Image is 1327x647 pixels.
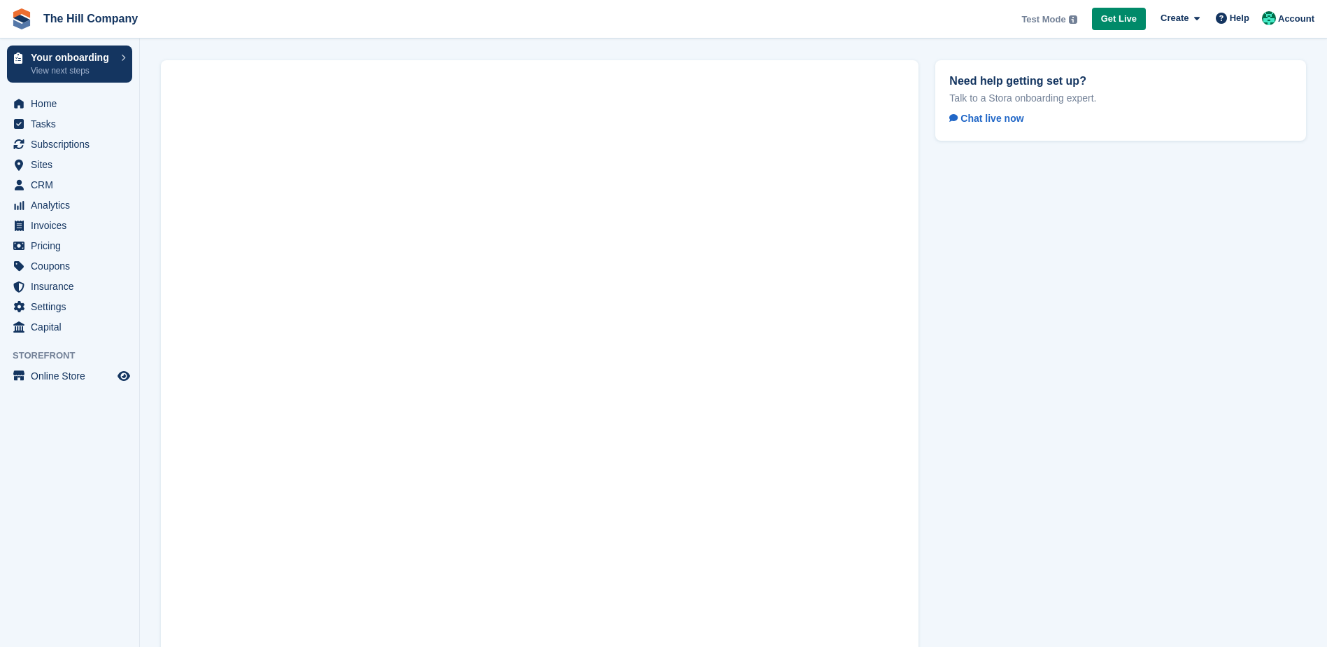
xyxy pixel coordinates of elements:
a: menu [7,114,132,134]
span: Create [1161,11,1188,25]
span: Subscriptions [31,134,115,154]
a: menu [7,236,132,256]
span: Home [31,94,115,113]
a: menu [7,317,132,337]
a: Preview store [115,368,132,384]
span: Coupons [31,256,115,276]
span: Storefront [13,349,139,363]
span: Test Mode [1021,13,1065,27]
a: menu [7,366,132,386]
a: menu [7,277,132,296]
a: Your onboarding View next steps [7,46,132,83]
a: menu [7,175,132,195]
span: CRM [31,175,115,195]
span: Tasks [31,114,115,134]
a: menu [7,195,132,215]
span: Pricing [31,236,115,256]
span: Account [1278,12,1314,26]
h2: Need help getting set up? [949,74,1292,88]
span: Sites [31,155,115,174]
a: Get Live [1092,8,1146,31]
span: Online Store [31,366,115,386]
img: icon-info-grey-7440780725fd019a000dd9b08b2336e03edf1995a4989e88bcd33f0948082b44.svg [1069,15,1077,24]
span: Help [1230,11,1249,25]
p: Talk to a Stora onboarding expert. [949,92,1292,104]
p: View next steps [31,64,114,77]
span: Analytics [31,195,115,215]
a: menu [7,134,132,154]
img: stora-icon-8386f47178a22dfd0bd8f6a31ec36ba5ce8667c1dd55bd0f319d3a0aa187defe.svg [11,8,32,29]
span: Capital [31,317,115,337]
span: Chat live now [949,113,1023,124]
a: menu [7,256,132,276]
span: Get Live [1101,12,1137,26]
a: menu [7,216,132,235]
span: Insurance [31,277,115,296]
a: Chat live now [949,110,1035,127]
span: Invoices [31,216,115,235]
img: Bradley Hill [1262,11,1276,25]
a: menu [7,297,132,316]
p: Your onboarding [31,53,114,62]
span: Settings [31,297,115,316]
a: The Hill Company [38,7,143,30]
a: menu [7,155,132,174]
a: menu [7,94,132,113]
